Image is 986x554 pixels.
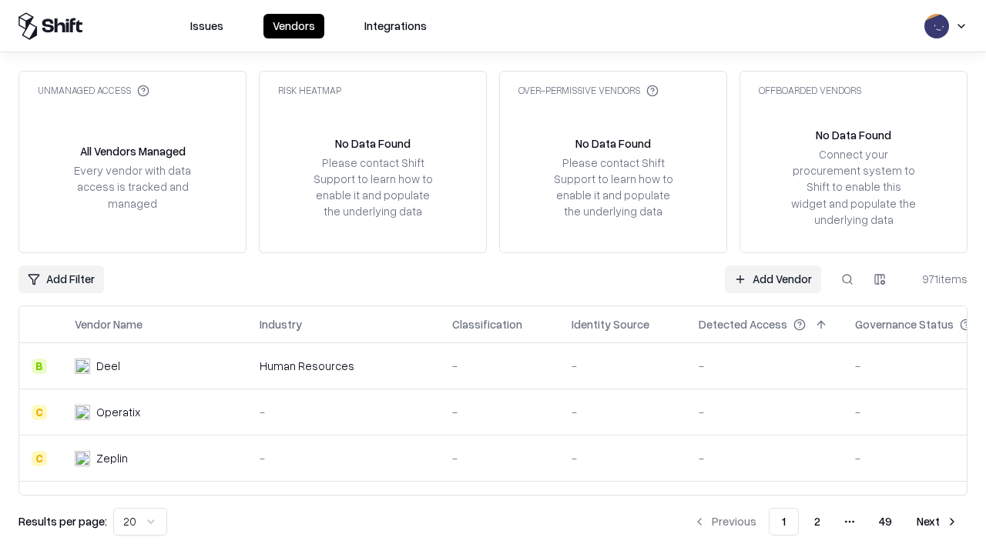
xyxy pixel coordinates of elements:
div: Detected Access [699,316,787,332]
div: Every vendor with data access is tracked and managed [69,162,196,211]
div: Connect your procurement system to Shift to enable this widget and populate the underlying data [790,146,917,228]
button: 49 [867,508,904,536]
div: - [452,450,547,466]
div: - [572,404,674,420]
div: Unmanaged Access [38,84,149,97]
div: No Data Found [575,135,651,152]
img: Operatix [75,405,90,420]
div: - [260,404,428,420]
div: Please contact Shift Support to learn how to enable it and populate the underlying data [309,155,437,220]
button: Integrations [355,14,436,38]
div: B [32,359,47,374]
div: - [699,404,830,420]
div: - [452,404,547,420]
div: Please contact Shift Support to learn how to enable it and populate the underlying data [549,155,677,220]
div: - [699,358,830,374]
button: 2 [802,508,833,536]
div: Vendor Name [75,316,143,332]
button: Issues [181,14,233,38]
div: Identity Source [572,316,649,332]
div: - [260,450,428,466]
p: Results per page: [18,513,107,529]
img: Zeplin [75,451,90,466]
a: Add Vendor [725,265,821,293]
div: Offboarded Vendors [759,84,861,97]
div: - [572,450,674,466]
div: - [699,450,830,466]
div: 971 items [906,271,968,287]
div: No Data Found [335,135,411,152]
div: Human Resources [260,358,428,374]
div: Classification [452,316,522,332]
div: Zeplin [96,450,128,466]
div: C [32,451,47,466]
button: Next [907,508,968,536]
nav: pagination [684,508,968,536]
button: 1 [769,508,799,536]
div: Governance Status [855,316,954,332]
div: All Vendors Managed [80,143,186,159]
div: Over-Permissive Vendors [518,84,659,97]
div: C [32,405,47,420]
div: - [572,358,674,374]
div: Deel [96,358,120,374]
div: - [452,358,547,374]
button: Add Filter [18,265,104,293]
div: Industry [260,316,302,332]
img: Deel [75,359,90,374]
button: Vendors [263,14,324,38]
div: No Data Found [816,127,891,143]
div: Risk Heatmap [278,84,341,97]
div: Operatix [96,404,140,420]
